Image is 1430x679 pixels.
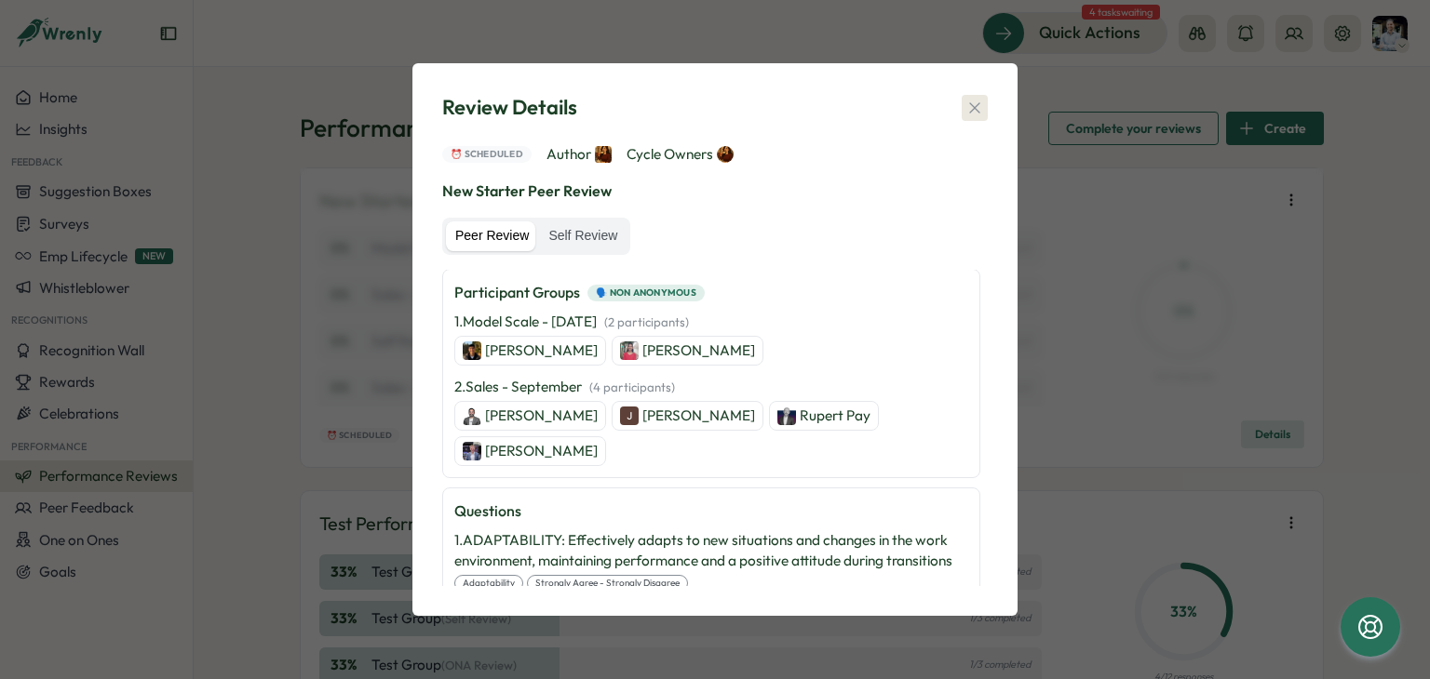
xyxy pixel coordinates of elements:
span: ( 4 participants ) [589,379,675,394]
p: Participant Groups [454,281,580,304]
label: Peer Review [446,221,538,251]
a: Shane Treeves[PERSON_NAME] [454,436,606,466]
a: Mark Tovbis[PERSON_NAME] [454,401,606,431]
span: 🗣️ Non Anonymous [596,286,696,300]
div: Strongly Agree - Strongly Disagree [527,575,688,592]
span: Cycle Owners [627,144,734,165]
img: Mark Tovbis [463,406,481,425]
a: Jonathan Betts[PERSON_NAME] [612,401,763,431]
img: Rupert Pay [777,406,796,425]
img: Jonathan Betts [620,406,639,425]
p: [PERSON_NAME] [642,340,755,361]
p: New Starter Peer Review [442,180,988,203]
p: [PERSON_NAME] [485,406,598,426]
p: Rupert Pay [800,406,870,426]
img: Jerome Samir [463,341,481,360]
p: [PERSON_NAME] [642,406,755,426]
span: Review Details [442,93,577,122]
p: Questions [454,499,968,523]
p: 1 . Model Scale - [DATE] [454,312,689,332]
span: Author [546,144,612,165]
p: [PERSON_NAME] [485,340,598,361]
a: Rupert PayRupert Pay [769,401,879,431]
div: Adaptability [454,575,523,592]
img: Shane Treeves [463,442,481,460]
a: Jerome Samir[PERSON_NAME] [454,336,606,366]
span: ⏰ Scheduled [451,147,523,162]
p: 1 . ADAPTABILITY: Effectively adapts to new situations and changes in the work environment, maint... [454,530,968,571]
label: Self Review [539,221,627,251]
p: [PERSON_NAME] [485,441,598,461]
p: 2 . Sales - September [454,377,675,397]
img: Barbs [717,146,734,163]
img: Barbs [595,146,612,163]
img: Pujam Janghel [620,341,639,360]
span: ( 2 participants ) [604,314,689,329]
a: Pujam Janghel[PERSON_NAME] [612,336,763,366]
